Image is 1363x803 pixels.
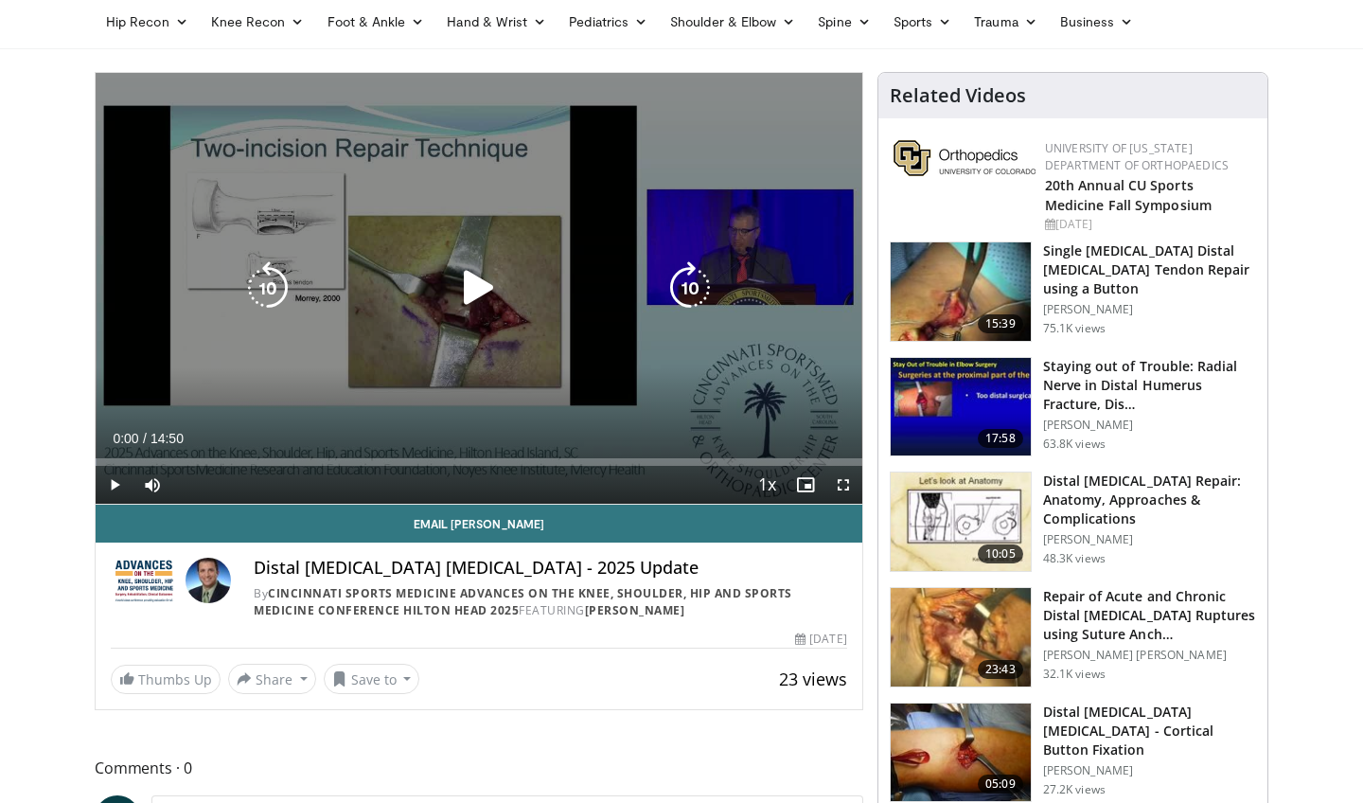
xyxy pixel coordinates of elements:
span: 14:50 [150,431,184,446]
h4: Related Videos [890,84,1026,107]
span: 10:05 [978,544,1023,563]
a: Knee Recon [200,3,316,41]
a: University of [US_STATE] Department of Orthopaedics [1045,140,1229,173]
h3: Repair of Acute and Chronic Distal [MEDICAL_DATA] Ruptures using Suture Anch… [1043,587,1256,644]
span: 05:09 [978,775,1023,794]
h4: Distal [MEDICAL_DATA] [MEDICAL_DATA] - 2025 Update [254,558,847,579]
a: Foot & Ankle [316,3,436,41]
span: Comments 0 [95,756,863,780]
a: 05:09 Distal [MEDICAL_DATA] [MEDICAL_DATA] - Cortical Button Fixation [PERSON_NAME] 27.2K views [890,703,1256,803]
a: Pediatrics [558,3,659,41]
a: Email [PERSON_NAME] [96,505,862,543]
p: [PERSON_NAME] [1043,302,1256,317]
a: Shoulder & Elbow [659,3,806,41]
a: Hand & Wrist [435,3,558,41]
div: [DATE] [795,631,846,648]
h3: Distal [MEDICAL_DATA] Repair: Anatomy, Approaches & Complications [1043,472,1256,528]
div: [DATE] [1045,216,1252,233]
img: king_0_3.png.150x105_q85_crop-smart_upscale.jpg [891,242,1031,341]
span: 23:43 [978,660,1023,679]
a: Cincinnati Sports Medicine Advances on the Knee, Shoulder, Hip and Sports Medicine Conference Hil... [254,585,792,618]
button: Fullscreen [824,466,862,504]
span: 0:00 [113,431,138,446]
a: Trauma [963,3,1049,41]
img: 90401_0000_3.png.150x105_q85_crop-smart_upscale.jpg [891,473,1031,571]
img: Cincinnati Sports Medicine Advances on the Knee, Shoulder, Hip and Sports Medicine Conference Hil... [111,558,178,603]
div: Progress Bar [96,458,862,466]
a: Thumbs Up [111,665,221,694]
p: 27.2K views [1043,782,1106,797]
p: 63.8K views [1043,437,1106,452]
p: 32.1K views [1043,667,1106,682]
p: [PERSON_NAME] [PERSON_NAME] [1043,648,1256,663]
a: Spine [806,3,881,41]
p: [PERSON_NAME] [1043,418,1256,433]
h3: Single [MEDICAL_DATA] Distal [MEDICAL_DATA] Tendon Repair using a Button [1043,241,1256,298]
div: By FEATURING [254,585,847,619]
h3: Staying out of Trouble: Radial Nerve in Distal Humerus Fracture, Dis… [1043,357,1256,414]
p: [PERSON_NAME] [1043,532,1256,547]
button: Playback Rate [749,466,787,504]
span: 23 views [779,668,847,690]
img: bennett_acute_distal_biceps_3.png.150x105_q85_crop-smart_upscale.jpg [891,588,1031,687]
button: Save to [324,664,420,694]
button: Mute [133,466,171,504]
a: 10:05 Distal [MEDICAL_DATA] Repair: Anatomy, Approaches & Complications [PERSON_NAME] 48.3K views [890,472,1256,572]
button: Play [96,466,133,504]
a: 20th Annual CU Sports Medicine Fall Symposium [1045,176,1212,214]
a: 17:58 Staying out of Trouble: Radial Nerve in Distal Humerus Fracture, Dis… [PERSON_NAME] 63.8K v... [890,357,1256,457]
span: 17:58 [978,429,1023,448]
img: Picture_4_0_3.png.150x105_q85_crop-smart_upscale.jpg [891,704,1031,802]
a: 15:39 Single [MEDICAL_DATA] Distal [MEDICAL_DATA] Tendon Repair using a Button [PERSON_NAME] 75.1... [890,241,1256,342]
video-js: Video Player [96,73,862,505]
p: 75.1K views [1043,321,1106,336]
p: [PERSON_NAME] [1043,763,1256,778]
a: Sports [882,3,964,41]
img: Avatar [186,558,231,603]
span: / [143,431,147,446]
h3: Distal [MEDICAL_DATA] [MEDICAL_DATA] - Cortical Button Fixation [1043,703,1256,759]
img: Q2xRg7exoPLTwO8X4xMDoxOjB1O8AjAz_1.150x105_q85_crop-smart_upscale.jpg [891,358,1031,456]
span: 15:39 [978,314,1023,333]
button: Share [228,664,316,694]
p: 48.3K views [1043,551,1106,566]
a: Business [1049,3,1145,41]
a: 23:43 Repair of Acute and Chronic Distal [MEDICAL_DATA] Ruptures using Suture Anch… [PERSON_NAME]... [890,587,1256,687]
a: [PERSON_NAME] [585,602,685,618]
button: Enable picture-in-picture mode [787,466,824,504]
a: Hip Recon [95,3,200,41]
img: 355603a8-37da-49b6-856f-e00d7e9307d3.png.150x105_q85_autocrop_double_scale_upscale_version-0.2.png [894,140,1036,176]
